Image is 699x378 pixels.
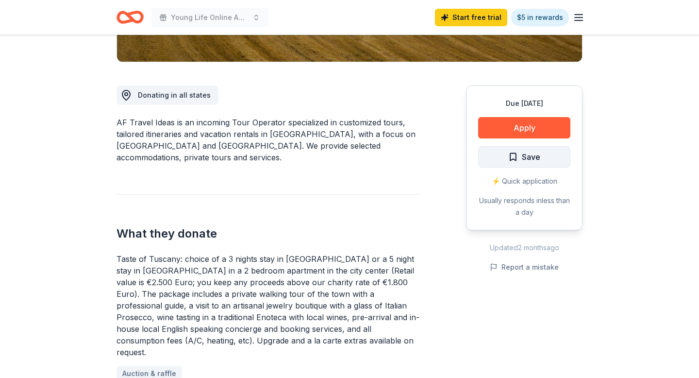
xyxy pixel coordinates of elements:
[151,8,268,27] button: Young Life Online Auction Fundraiser
[478,146,570,168] button: Save
[466,242,582,254] div: Updated 2 months ago
[116,6,144,29] a: Home
[116,226,419,241] h2: What they donate
[511,9,569,26] a: $5 in rewards
[478,98,570,109] div: Due [DATE]
[171,12,249,23] span: Young Life Online Auction Fundraiser
[490,261,559,273] button: Report a mistake
[138,91,211,99] span: Donating in all states
[522,151,540,163] span: Save
[478,195,570,218] div: Usually responds in less than a day
[478,175,570,187] div: ⚡️ Quick application
[116,117,419,163] div: AF Travel Ideas is an incoming Tour Operator specialized in customized tours, tailored itinerarie...
[478,117,570,138] button: Apply
[116,253,419,358] div: Taste of Tuscany: choice of a 3 nights stay in [GEOGRAPHIC_DATA] or a 5 night stay in [GEOGRAPHIC...
[435,9,507,26] a: Start free trial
